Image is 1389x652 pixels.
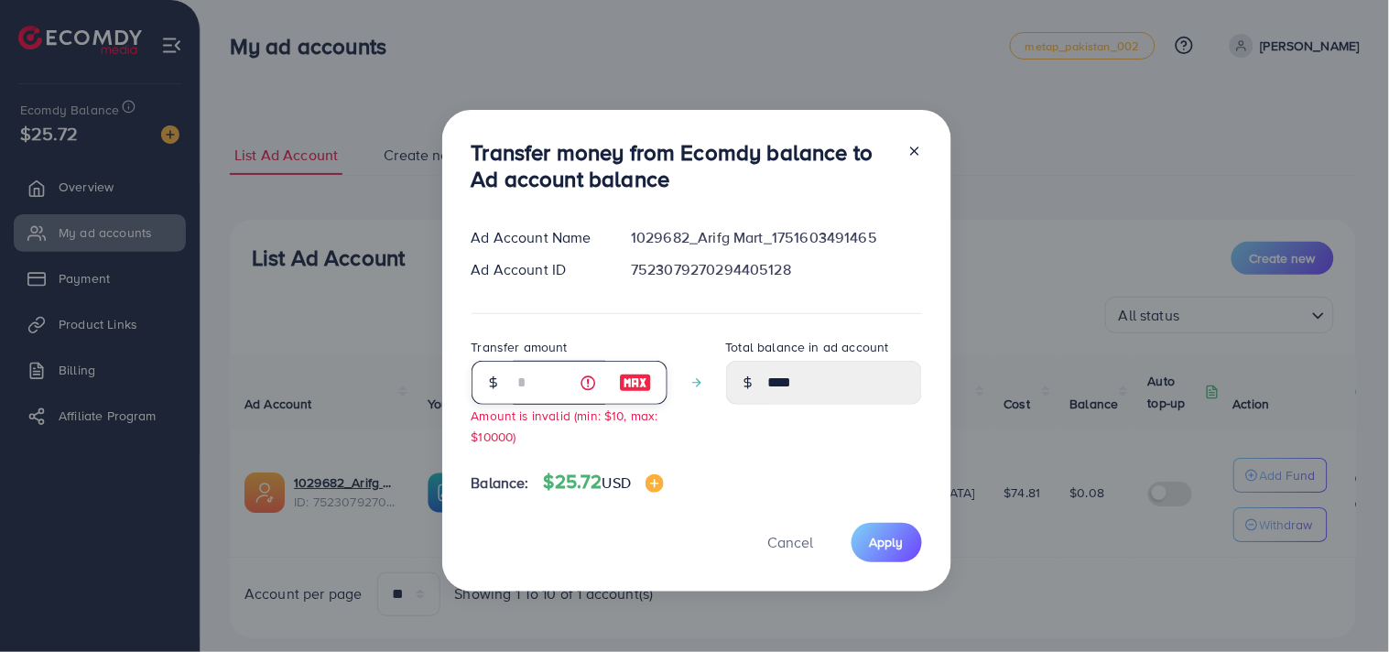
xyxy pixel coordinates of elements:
[616,259,936,280] div: 7523079270294405128
[726,338,889,356] label: Total balance in ad account
[646,474,664,493] img: image
[544,471,664,494] h4: $25.72
[472,338,568,356] label: Transfer amount
[616,227,936,248] div: 1029682_Arifg Mart_1751603491465
[852,523,922,562] button: Apply
[768,532,814,552] span: Cancel
[472,473,529,494] span: Balance:
[870,533,904,551] span: Apply
[602,473,631,493] span: USD
[472,139,893,192] h3: Transfer money from Ecomdy balance to Ad account balance
[457,259,617,280] div: Ad Account ID
[457,227,617,248] div: Ad Account Name
[1311,570,1375,638] iframe: Chat
[472,407,658,445] small: Amount is invalid (min: $10, max: $10000)
[619,372,652,394] img: image
[745,523,837,562] button: Cancel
